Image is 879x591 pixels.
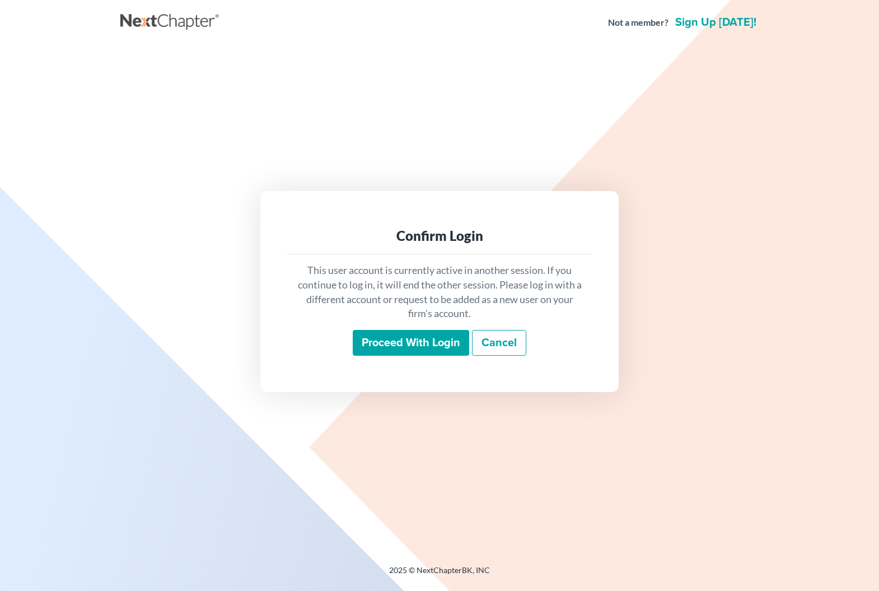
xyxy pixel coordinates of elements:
a: Sign up [DATE]! [673,17,759,28]
input: Proceed with login [353,330,469,356]
div: Confirm Login [296,227,583,245]
a: Cancel [472,330,526,356]
p: This user account is currently active in another session. If you continue to log in, it will end ... [296,263,583,321]
strong: Not a member? [608,16,668,29]
div: 2025 © NextChapterBK, INC [120,565,759,585]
